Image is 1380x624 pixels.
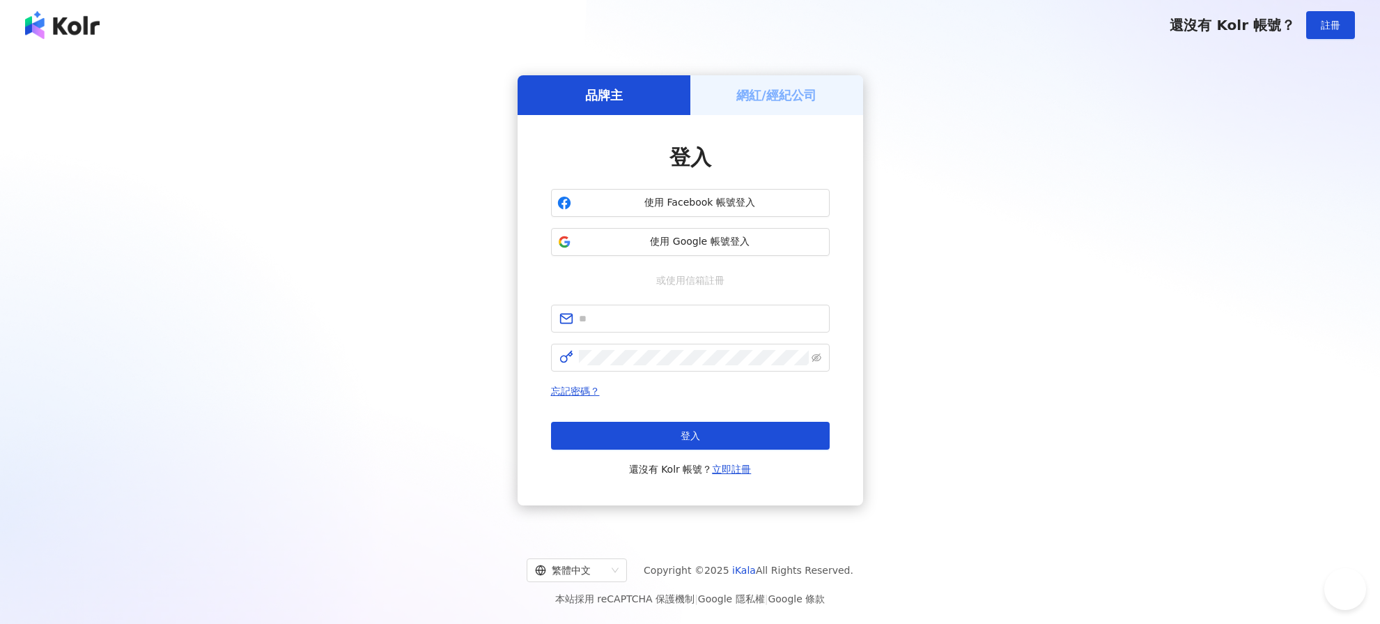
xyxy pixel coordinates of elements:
[646,273,734,288] span: 或使用信箱註冊
[812,353,821,363] span: eye-invisible
[669,145,711,169] span: 登入
[551,386,600,397] a: 忘記密碼？
[1324,581,1366,623] iframe: Toggle Customer Support
[535,559,606,581] div: 繁體中文
[555,591,825,607] span: 本站採用 reCAPTCHA 保護機制
[644,562,853,579] span: Copyright © 2025 All Rights Reserved.
[736,86,816,104] h5: 網紅/經紀公司
[695,593,698,604] span: |
[1321,20,1340,31] span: 註冊
[1170,17,1295,33] span: 還沒有 Kolr 帳號？
[551,422,830,450] button: 登入
[681,430,700,441] span: 登入
[551,189,830,217] button: 使用 Facebook 帳號登入
[698,593,765,604] a: Google 隱私權
[577,196,823,210] span: 使用 Facebook 帳號登入
[25,11,100,39] img: logo
[585,86,623,104] h5: 品牌主
[577,235,823,249] span: 使用 Google 帳號登入
[768,593,825,604] a: Google 條款
[551,228,830,256] button: 使用 Google 帳號登入
[1306,11,1355,39] button: 註冊
[732,565,756,576] a: iKala
[629,461,752,478] span: 還沒有 Kolr 帳號？
[765,593,768,604] span: |
[712,464,751,475] a: 立即註冊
